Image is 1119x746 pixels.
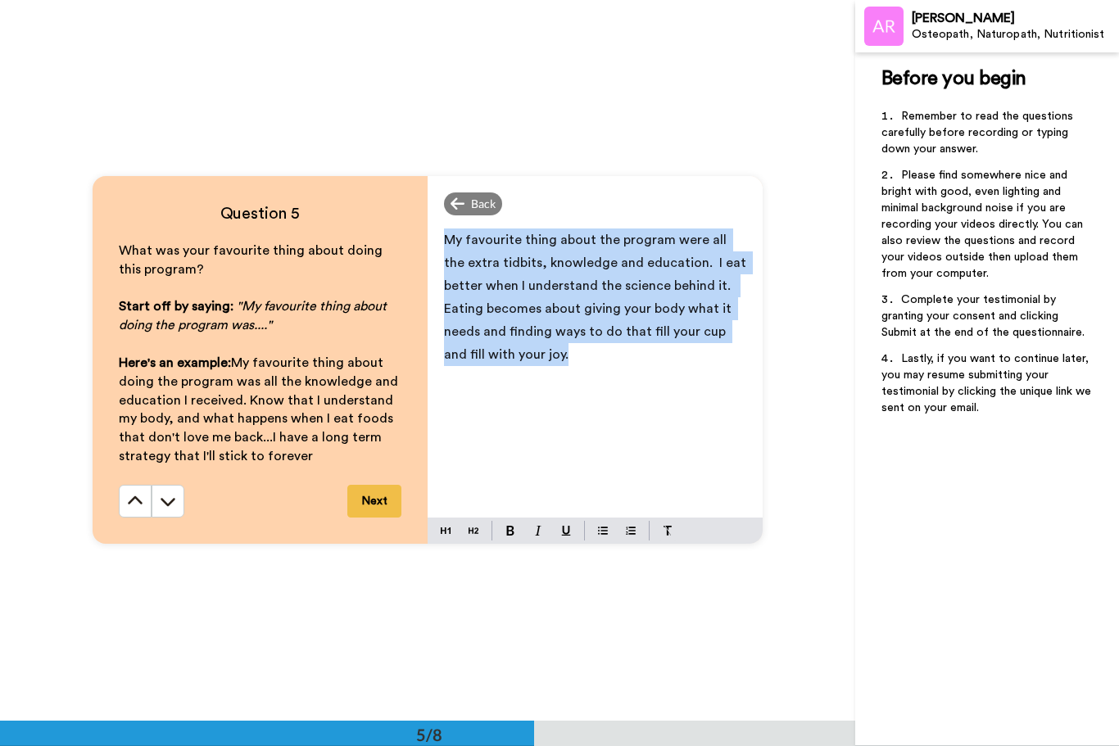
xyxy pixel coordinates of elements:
div: 5/8 [390,723,469,746]
span: Here's an example: [119,356,231,369]
h4: Question 5 [119,202,401,225]
span: Back [471,196,496,212]
span: Complete your testimonial by granting your consent and clicking Submit at the end of the question... [881,294,1085,338]
span: What was your favourite thing about doing this program? [119,244,386,276]
img: bold-mark.svg [506,526,514,536]
span: Start off by saying: [119,300,233,313]
span: My favourite thing about doing the program was all the knowledge and education I received. Know t... [119,356,401,463]
img: heading-two-block.svg [469,524,478,537]
div: Osteopath, Naturopath, Nutritionist [912,28,1118,42]
div: Back [444,192,503,215]
span: Remember to read the questions carefully before recording or typing down your answer. [881,111,1076,155]
img: heading-one-block.svg [441,524,451,537]
span: Please find somewhere nice and bright with good, even lighting and minimal background noise if yo... [881,170,1086,279]
div: [PERSON_NAME] [912,11,1118,26]
img: underline-mark.svg [561,526,571,536]
img: numbered-block.svg [626,524,636,537]
button: Next [347,485,401,518]
img: clear-format.svg [663,526,673,536]
img: bulleted-block.svg [598,524,608,537]
span: "My favourite thing about doing the program was...." [119,300,390,332]
img: italic-mark.svg [535,526,541,536]
span: Before you begin [881,69,1026,88]
img: Profile Image [864,7,904,46]
span: Lastly, if you want to continue later, you may resume submitting your testimonial by clicking the... [881,353,1094,414]
span: My favourite thing about the program were all the extra tidbits, knowledge and education. I eat b... [444,233,750,361]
